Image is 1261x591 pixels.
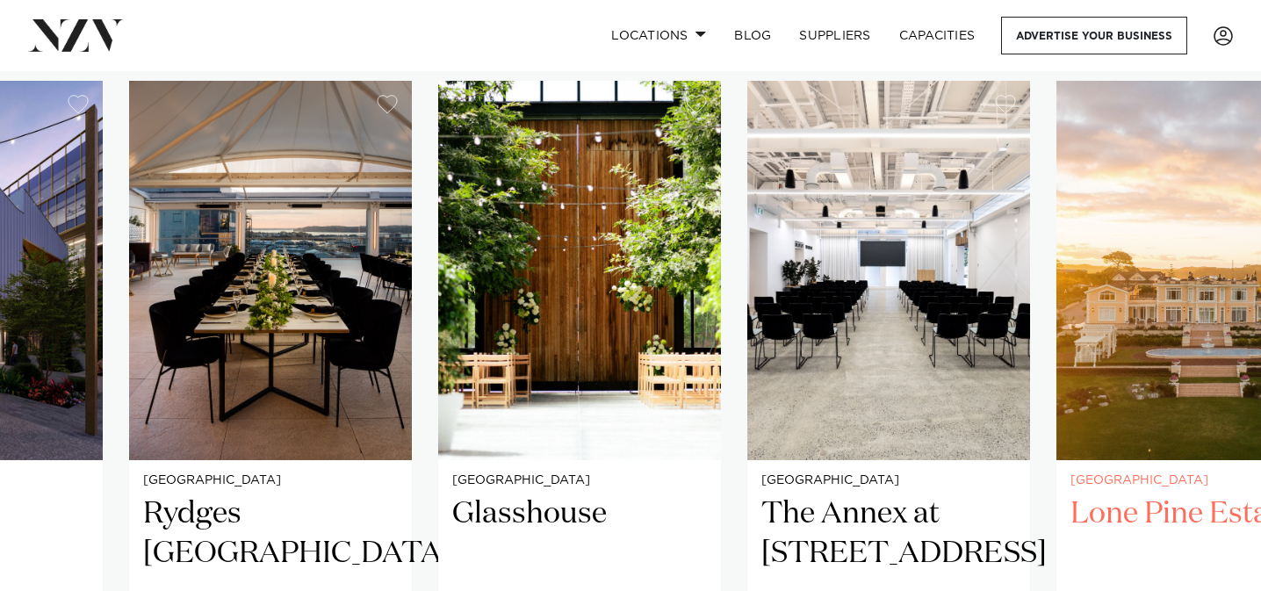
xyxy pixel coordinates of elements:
[885,17,990,54] a: Capacities
[597,17,720,54] a: Locations
[785,17,884,54] a: SUPPLIERS
[28,19,124,51] img: nzv-logo.png
[761,474,1016,487] small: [GEOGRAPHIC_DATA]
[1001,17,1187,54] a: Advertise your business
[143,474,398,487] small: [GEOGRAPHIC_DATA]
[452,474,707,487] small: [GEOGRAPHIC_DATA]
[720,17,785,54] a: BLOG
